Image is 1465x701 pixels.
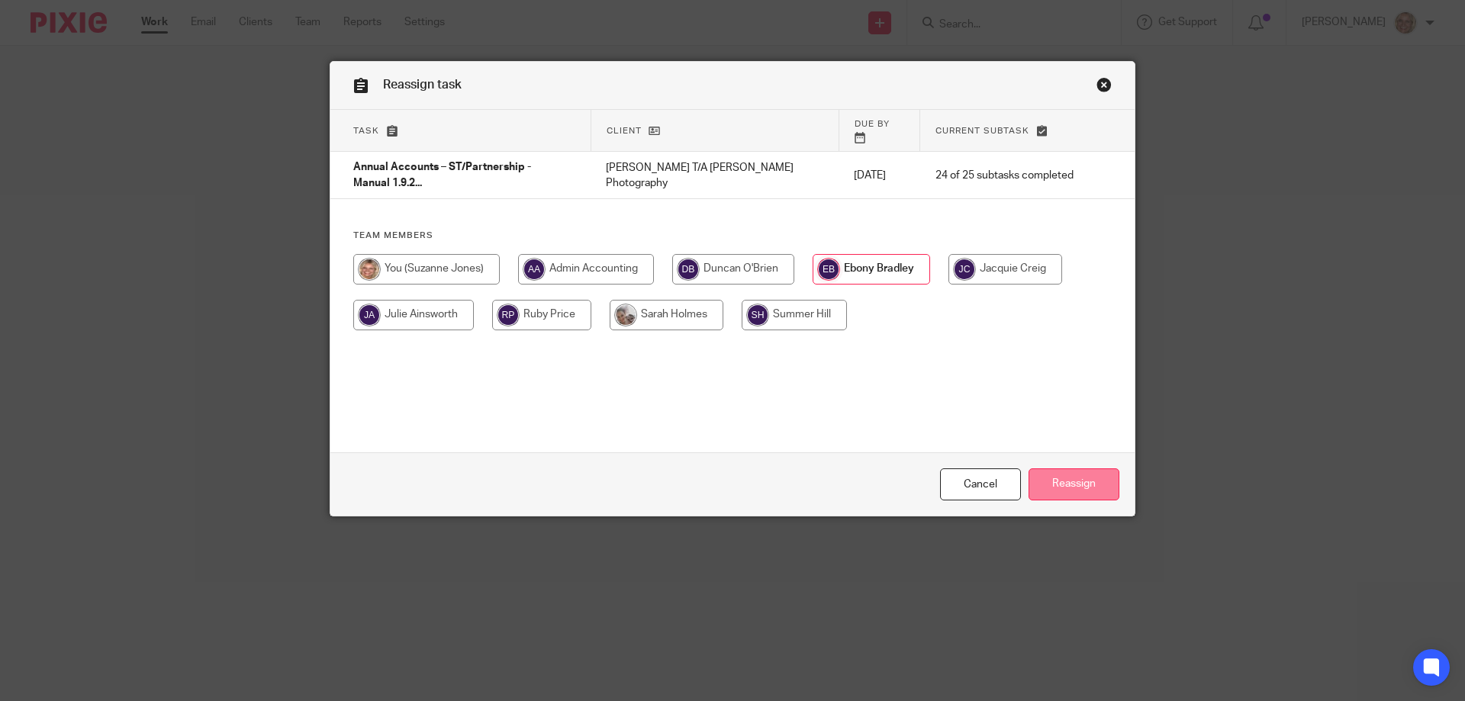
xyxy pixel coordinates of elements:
[607,127,642,135] span: Client
[935,127,1029,135] span: Current subtask
[353,162,531,189] span: Annual Accounts – ST/Partnership - Manual 1.9.2...
[1029,468,1119,501] input: Reassign
[855,120,890,128] span: Due by
[383,79,462,91] span: Reassign task
[854,168,905,183] p: [DATE]
[353,127,379,135] span: Task
[940,468,1021,501] a: Close this dialog window
[1096,77,1112,98] a: Close this dialog window
[606,160,823,191] p: [PERSON_NAME] T/A [PERSON_NAME] Photography
[353,230,1112,242] h4: Team members
[920,152,1089,199] td: 24 of 25 subtasks completed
